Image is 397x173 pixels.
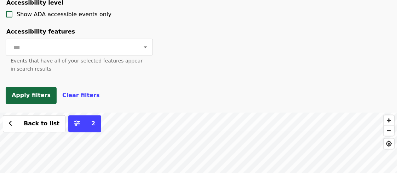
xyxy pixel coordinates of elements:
button: Back to list [3,115,65,132]
span: Show ADA accessible events only [17,11,111,18]
i: sliders-h icon [74,120,80,127]
span: Back to list [24,120,59,127]
button: Find My Location [384,139,394,149]
span: Accessibility features [6,28,75,35]
button: Apply filters [6,87,57,104]
button: Clear filters [62,91,100,100]
button: Zoom In [384,115,394,126]
span: Events that have all of your selected features appear in search results [11,58,143,72]
button: More filters (2 selected) [68,115,101,132]
span: 2 [91,120,95,127]
i: chevron-left icon [9,120,12,127]
button: Open [140,42,150,52]
button: Zoom Out [384,126,394,136]
span: Clear filters [62,92,100,99]
span: Apply filters [12,92,51,99]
